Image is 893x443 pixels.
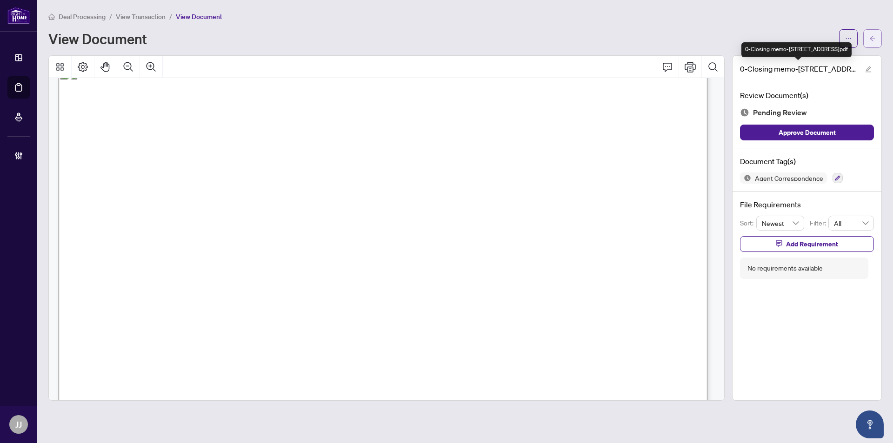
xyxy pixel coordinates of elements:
[740,156,874,167] h4: Document Tag(s)
[740,125,874,140] button: Approve Document
[740,199,874,210] h4: File Requirements
[786,237,838,251] span: Add Requirement
[740,63,856,74] span: 0-Closing memo-[STREET_ADDRESS]pdf
[48,13,55,20] span: home
[59,13,106,21] span: Deal Processing
[810,218,828,228] p: Filter:
[741,42,852,57] div: 0-Closing memo-[STREET_ADDRESS]pdf
[740,218,756,228] p: Sort:
[116,13,166,21] span: View Transaction
[751,175,827,181] span: Agent Correspondence
[740,172,751,184] img: Status Icon
[740,108,749,117] img: Document Status
[740,236,874,252] button: Add Requirement
[762,216,799,230] span: Newest
[845,35,852,42] span: ellipsis
[753,106,807,119] span: Pending Review
[109,11,112,22] li: /
[176,13,222,21] span: View Document
[740,90,874,101] h4: Review Document(s)
[869,35,876,42] span: arrow-left
[15,418,22,431] span: JJ
[834,216,868,230] span: All
[747,263,823,273] div: No requirements available
[169,11,172,22] li: /
[865,66,872,73] span: edit
[48,31,147,46] h1: View Document
[7,7,30,24] img: logo
[779,125,836,140] span: Approve Document
[856,410,884,438] button: Open asap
